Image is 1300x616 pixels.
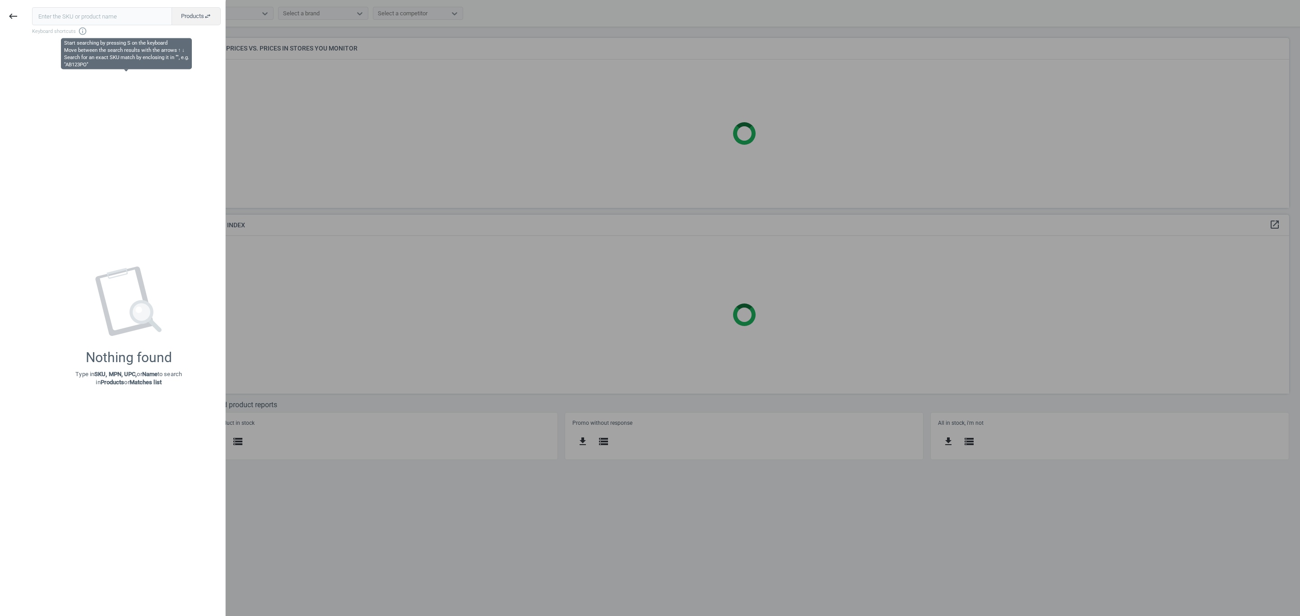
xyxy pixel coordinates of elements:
strong: Matches list [130,379,162,386]
strong: Name [142,371,158,377]
strong: Products [101,379,125,386]
i: swap_horiz [204,13,211,20]
button: Productsswap_horiz [172,7,221,25]
div: Start searching by pressing S on the keyboard Move between the search results with the arrows ↑ ↓... [64,40,189,68]
strong: SKU, MPN, UPC, [94,371,137,377]
span: Keyboard shortcuts [32,27,221,36]
i: info_outline [78,27,87,36]
span: Products [181,12,211,20]
input: Enter the SKU or product name [32,7,172,25]
p: Type in or to search in or [75,370,182,386]
button: keyboard_backspace [3,6,23,27]
i: keyboard_backspace [8,11,19,22]
div: Nothing found [86,349,172,366]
